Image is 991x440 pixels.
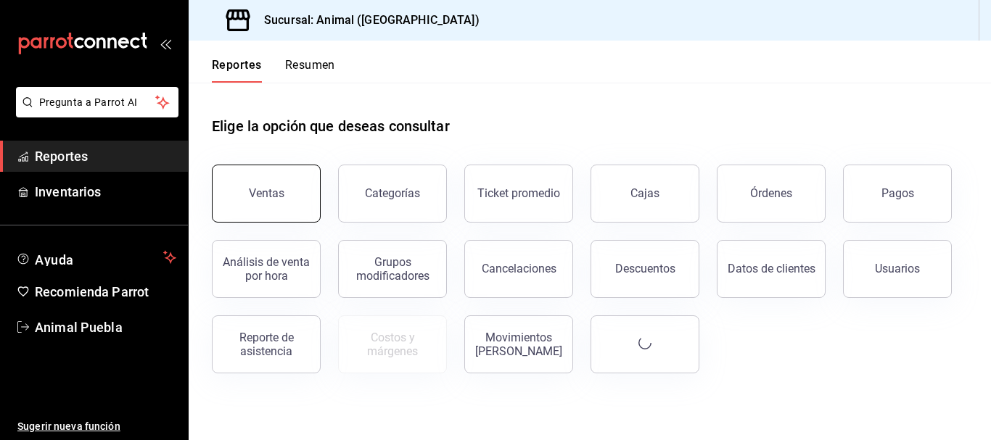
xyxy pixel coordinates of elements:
[881,186,914,200] div: Pagos
[464,315,573,373] button: Movimientos [PERSON_NAME]
[35,182,176,202] span: Inventarios
[17,419,176,434] span: Sugerir nueva función
[10,105,178,120] a: Pregunta a Parrot AI
[252,12,480,29] h3: Sucursal: Animal ([GEOGRAPHIC_DATA])
[338,240,447,298] button: Grupos modificadores
[212,115,450,137] h1: Elige la opción que deseas consultar
[843,165,952,223] button: Pagos
[249,186,284,200] div: Ventas
[221,255,311,283] div: Análisis de venta por hora
[35,317,176,337] span: Animal Puebla
[35,282,176,302] span: Recomienda Parrot
[348,255,437,283] div: Grupos modificadores
[39,95,156,110] span: Pregunta a Parrot AI
[338,165,447,223] button: Categorías
[750,186,792,200] div: Órdenes
[728,262,815,275] div: Datos de clientes
[365,186,420,200] div: Categorías
[212,58,335,83] div: navigation tabs
[212,58,262,83] button: Reportes
[875,262,920,275] div: Usuarios
[35,249,157,266] span: Ayuda
[35,146,176,166] span: Reportes
[338,315,447,373] button: Contrata inventarios para ver este reporte
[160,38,171,49] button: open_drawer_menu
[591,240,699,298] button: Descuentos
[474,331,564,358] div: Movimientos [PERSON_NAME]
[482,262,556,275] div: Cancelaciones
[464,165,573,223] button: Ticket promedio
[16,87,178,117] button: Pregunta a Parrot AI
[212,240,321,298] button: Análisis de venta por hora
[630,186,659,200] div: Cajas
[212,315,321,373] button: Reporte de asistencia
[348,331,437,358] div: Costos y márgenes
[221,331,311,358] div: Reporte de asistencia
[615,262,675,275] div: Descuentos
[212,165,321,223] button: Ventas
[464,240,573,298] button: Cancelaciones
[717,165,826,223] button: Órdenes
[843,240,952,298] button: Usuarios
[285,58,335,83] button: Resumen
[477,186,560,200] div: Ticket promedio
[591,165,699,223] button: Cajas
[717,240,826,298] button: Datos de clientes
